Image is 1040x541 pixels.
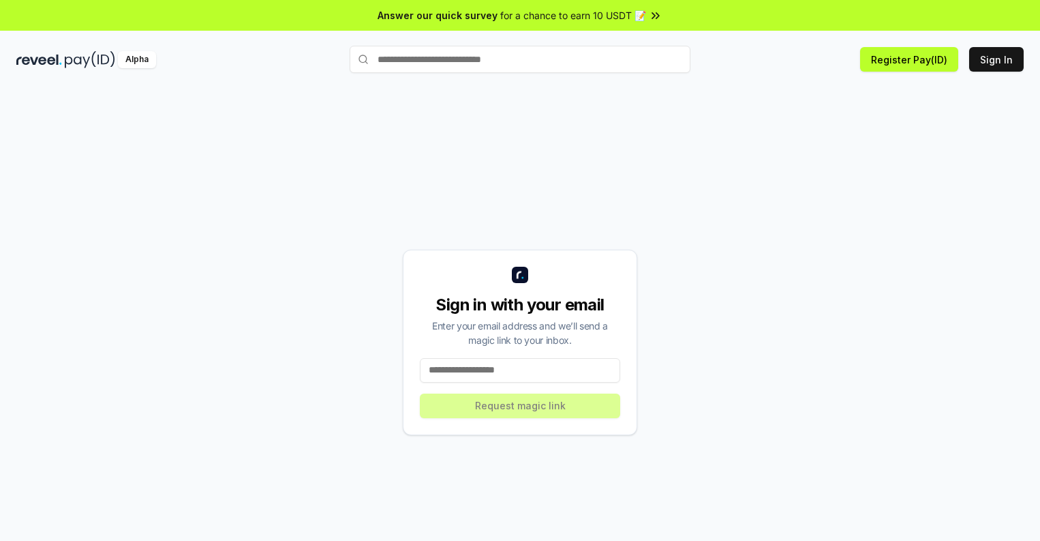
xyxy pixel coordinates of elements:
img: logo_small [512,267,528,283]
button: Register Pay(ID) [860,47,958,72]
button: Sign In [969,47,1024,72]
span: Answer our quick survey [378,8,498,23]
div: Enter your email address and we’ll send a magic link to your inbox. [420,319,620,347]
img: pay_id [65,51,115,68]
img: reveel_dark [16,51,62,68]
div: Sign in with your email [420,294,620,316]
div: Alpha [118,51,156,68]
span: for a chance to earn 10 USDT 📝 [500,8,646,23]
